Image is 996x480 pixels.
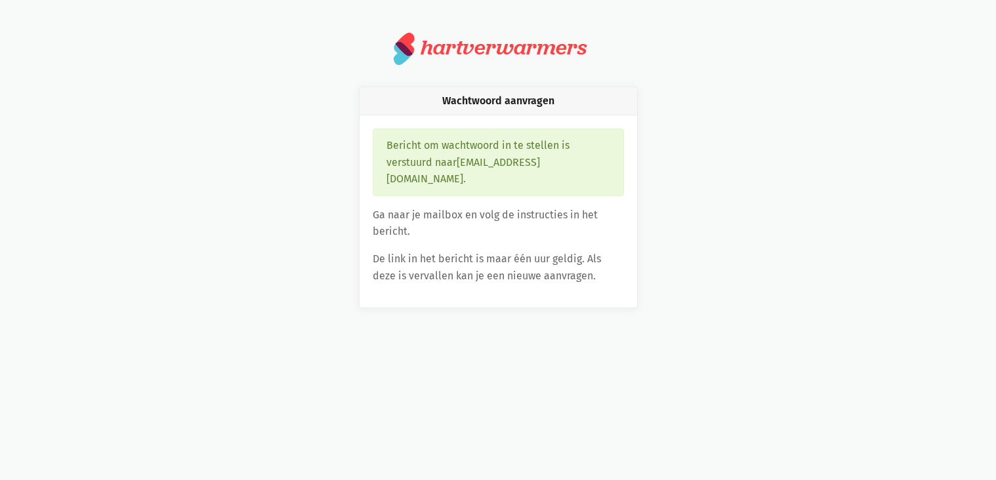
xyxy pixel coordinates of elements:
p: De link in het bericht is maar één uur geldig. Als deze is vervallen kan je een nieuwe aanvragen. [373,250,624,284]
div: Bericht om wachtwoord in te stellen is verstuurd naar [EMAIL_ADDRESS][DOMAIN_NAME] . [373,129,624,196]
div: hartverwarmers [421,35,587,60]
p: Ga naar je mailbox en volg de instructies in het bericht. [373,207,624,240]
img: logo.svg [394,31,415,66]
div: Wachtwoord aanvragen [360,87,637,115]
a: hartverwarmers [394,31,602,66]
